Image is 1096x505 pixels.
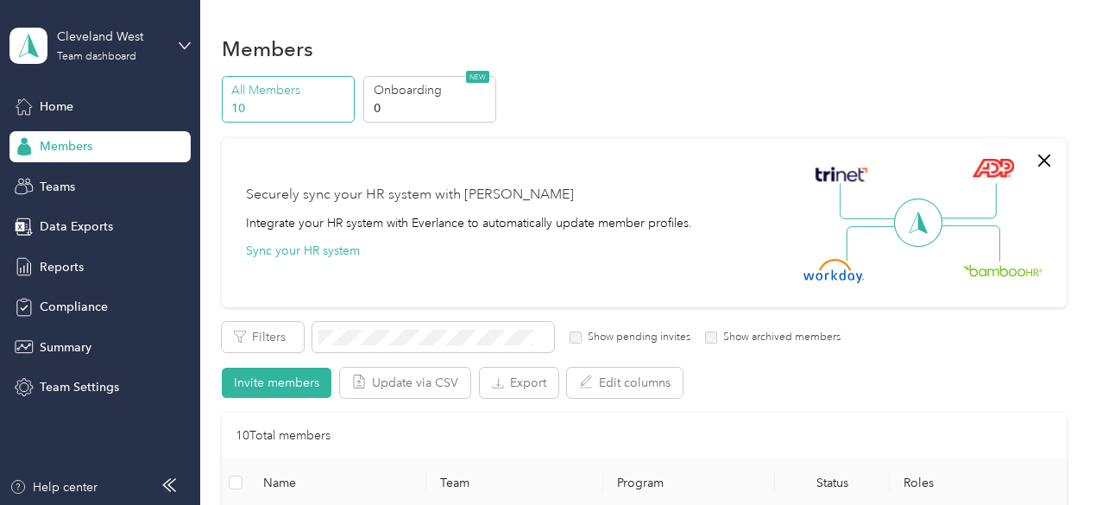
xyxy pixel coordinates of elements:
[57,52,136,62] div: Team dashboard
[480,368,558,398] button: Export
[246,242,360,260] button: Sync your HR system
[466,71,489,83] span: NEW
[246,214,692,232] div: Integrate your HR system with Everlance to automatically update member profiles.
[40,218,113,236] span: Data Exports
[222,368,331,398] button: Invite members
[803,259,864,283] img: Workday
[374,81,491,99] p: Onboarding
[246,185,574,205] div: Securely sync your HR system with [PERSON_NAME]
[936,183,997,219] img: Line Right Up
[40,378,119,396] span: Team Settings
[582,330,690,345] label: Show pending invites
[40,137,92,155] span: Members
[846,225,906,261] img: Line Left Down
[231,99,349,117] p: 10
[231,81,349,99] p: All Members
[9,478,98,496] button: Help center
[963,264,1042,276] img: BambooHR
[222,322,304,352] button: Filters
[340,368,470,398] button: Update via CSV
[972,158,1014,178] img: ADP
[840,183,900,220] img: Line Left Up
[940,225,1000,262] img: Line Right Down
[40,338,91,357] span: Summary
[263,476,413,490] span: Name
[374,99,491,117] p: 0
[811,162,872,186] img: Trinet
[222,40,313,58] h1: Members
[57,28,165,46] div: Cleveland West
[40,258,84,276] span: Reports
[567,368,683,398] button: Edit columns
[717,330,841,345] label: Show archived members
[236,426,331,445] p: 10 Total members
[40,98,73,116] span: Home
[40,178,75,196] span: Teams
[999,408,1096,505] iframe: Everlance-gr Chat Button Frame
[40,298,108,316] span: Compliance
